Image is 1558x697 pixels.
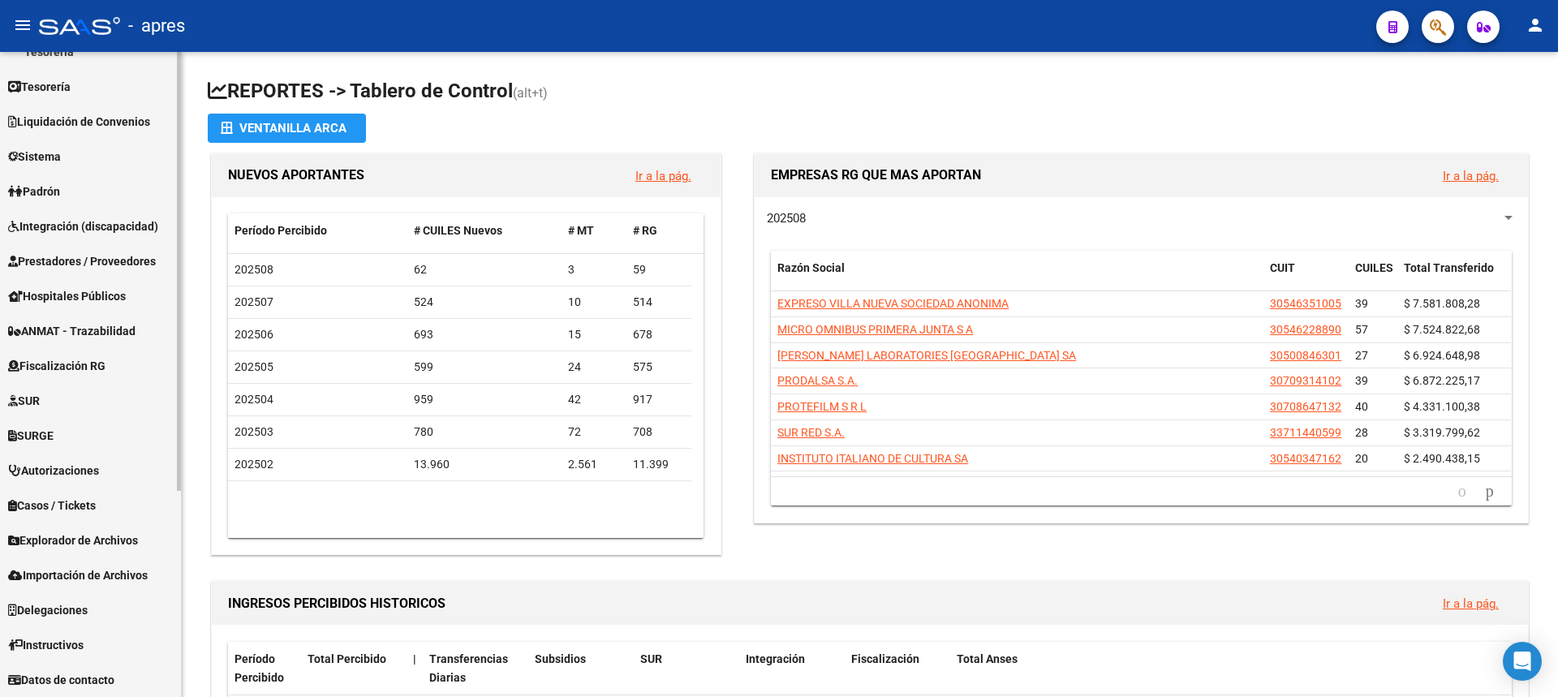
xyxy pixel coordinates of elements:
[208,78,1532,106] h1: REPORTES -> Tablero de Control
[633,260,685,279] div: 59
[633,293,685,312] div: 514
[1355,297,1368,310] span: 39
[8,497,96,514] span: Casos / Tickets
[8,148,61,166] span: Sistema
[221,114,353,143] div: Ventanilla ARCA
[513,85,548,101] span: (alt+t)
[633,224,657,237] span: # RG
[235,458,273,471] span: 202502
[235,425,273,438] span: 202503
[1355,349,1368,362] span: 27
[1355,323,1368,336] span: 57
[414,293,556,312] div: 524
[8,427,54,445] span: SURGE
[568,358,620,376] div: 24
[528,642,634,695] datatable-header-cell: Subsidios
[633,325,685,344] div: 678
[1404,426,1480,439] span: $ 3.319.799,62
[1397,251,1511,304] datatable-header-cell: Total Transferido
[568,390,620,409] div: 42
[8,78,71,96] span: Tesorería
[414,325,556,344] div: 693
[568,224,594,237] span: # MT
[235,295,273,308] span: 202507
[235,360,273,373] span: 202505
[235,328,273,341] span: 202506
[1526,15,1545,35] mat-icon: person
[626,213,691,248] datatable-header-cell: # RG
[950,642,1499,695] datatable-header-cell: Total Anses
[1270,400,1341,413] span: 30708647132
[8,183,60,200] span: Padrón
[8,392,40,410] span: SUR
[407,213,562,248] datatable-header-cell: # CUILES Nuevos
[568,293,620,312] div: 10
[777,374,858,387] span: PRODALSA S.A.
[423,642,528,695] datatable-header-cell: Transferencias Diarias
[413,652,416,665] span: |
[777,400,867,413] span: PROTEFILM S R L
[13,15,32,35] mat-icon: menu
[1404,323,1480,336] span: $ 7.524.822,68
[8,287,126,305] span: Hospitales Públicos
[568,325,620,344] div: 15
[8,322,136,340] span: ANMAT - Trazabilidad
[1355,374,1368,387] span: 39
[767,211,806,226] span: 202508
[777,349,1076,362] span: [PERSON_NAME] LABORATORIES [GEOGRAPHIC_DATA] SA
[1355,426,1368,439] span: 28
[414,423,556,441] div: 780
[633,423,685,441] div: 708
[777,452,968,465] span: INSTITUTO ITALIANO DE CULTURA SA
[633,455,685,474] div: 11.399
[777,261,845,274] span: Razón Social
[8,566,148,584] span: Importación de Archivos
[8,671,114,689] span: Datos de contacto
[957,652,1018,665] span: Total Anses
[235,263,273,276] span: 202508
[414,224,502,237] span: # CUILES Nuevos
[739,642,845,695] datatable-header-cell: Integración
[777,297,1009,310] span: EXPRESO VILLA NUEVA SOCIEDAD ANONIMA
[414,260,556,279] div: 62
[771,251,1263,304] datatable-header-cell: Razón Social
[414,358,556,376] div: 599
[851,652,919,665] span: Fiscalización
[8,113,150,131] span: Liquidación de Convenios
[1355,452,1368,465] span: 20
[308,652,386,665] span: Total Percibido
[235,652,284,684] span: Período Percibido
[414,390,556,409] div: 959
[777,426,845,439] span: SUR RED S.A.
[1349,251,1397,304] datatable-header-cell: CUILES
[535,652,586,665] span: Subsidios
[8,252,156,270] span: Prestadores / Proveedores
[1404,374,1480,387] span: $ 6.872.225,17
[1478,483,1501,501] a: go to next page
[1404,261,1494,274] span: Total Transferido
[208,114,366,143] button: Ventanilla ARCA
[633,358,685,376] div: 575
[1270,323,1341,336] span: 30546228890
[634,642,739,695] datatable-header-cell: SUR
[1270,297,1341,310] span: 30546351005
[407,642,423,695] datatable-header-cell: |
[8,462,99,480] span: Autorizaciones
[1270,349,1341,362] span: 30500846301
[568,260,620,279] div: 3
[568,455,620,474] div: 2.561
[301,642,407,695] datatable-header-cell: Total Percibido
[1355,400,1368,413] span: 40
[640,652,662,665] span: SUR
[1443,596,1499,611] a: Ir a la pág.
[8,357,105,375] span: Fiscalización RG
[771,167,981,183] span: EMPRESAS RG QUE MAS APORTAN
[746,652,805,665] span: Integración
[228,167,364,183] span: NUEVOS APORTANTES
[635,169,691,183] a: Ir a la pág.
[1430,588,1512,618] button: Ir a la pág.
[1270,261,1295,274] span: CUIT
[1503,642,1542,681] div: Open Intercom Messenger
[1270,374,1341,387] span: 30709314102
[8,217,158,235] span: Integración (discapacidad)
